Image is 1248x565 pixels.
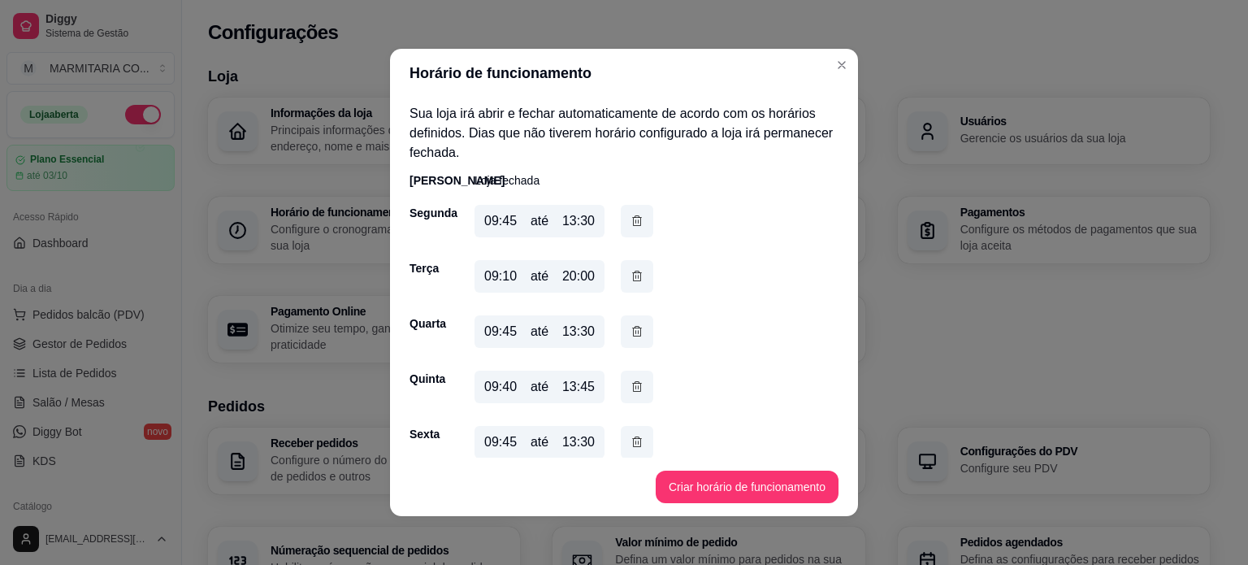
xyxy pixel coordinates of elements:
div: 09:10 [484,267,517,286]
header: Horário de funcionamento [390,49,858,98]
div: Segunda [409,205,442,221]
div: até [531,432,548,452]
div: até [531,322,548,341]
div: Terça [409,260,442,276]
div: 13:30 [562,322,595,341]
div: 13:30 [562,211,595,231]
div: Quarta [409,315,442,332]
div: até [531,211,548,231]
div: 20:00 [562,267,595,286]
div: 09:45 [484,211,517,231]
div: 09:45 [484,432,517,452]
div: até [531,377,548,397]
div: 13:45 [562,377,595,397]
div: Sexta [409,426,442,442]
div: 09:40 [484,377,517,397]
p: Loja fechada [474,172,539,189]
div: [PERSON_NAME] [409,172,442,189]
div: até [531,267,548,286]
button: Close [829,52,855,78]
p: Sua loja irá abrir e fechar automaticamente de acordo com os horários definidos. Dias que não tiv... [409,104,838,163]
button: Criar horário de funcionamento [656,471,838,503]
div: 09:45 [484,322,517,341]
div: Quinta [409,371,442,387]
div: 13:30 [562,432,595,452]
